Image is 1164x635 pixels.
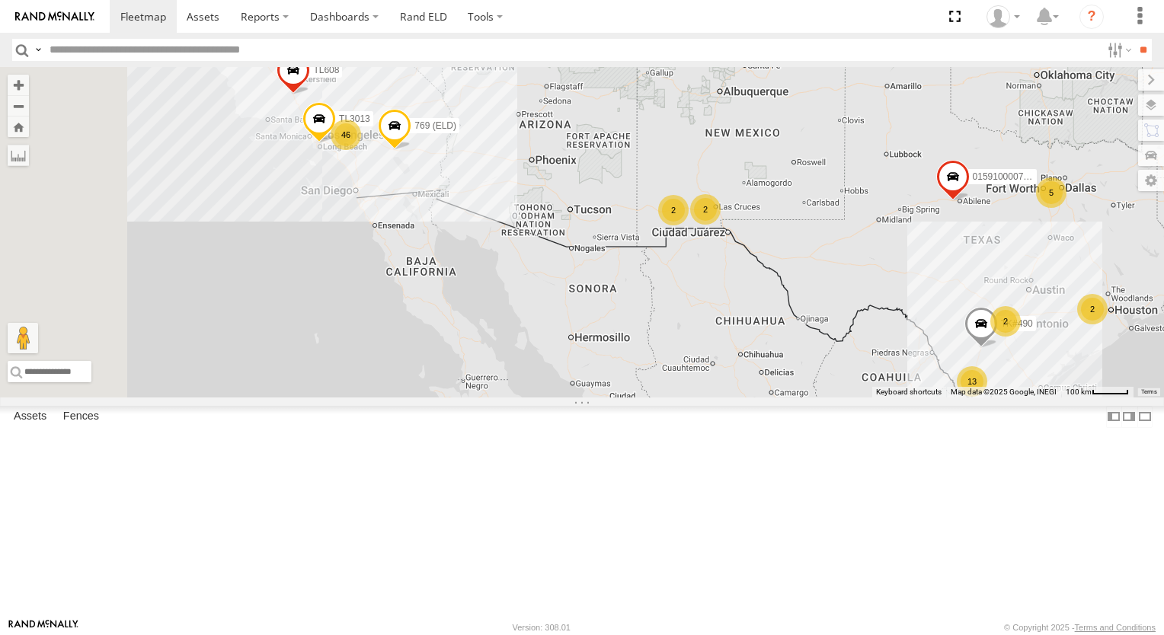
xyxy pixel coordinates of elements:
span: TK#490 [1001,319,1033,330]
a: Terms and Conditions [1075,623,1156,632]
span: 769 (ELD) [414,120,456,131]
span: TL3013 [339,113,370,124]
label: Fences [56,406,107,427]
a: Visit our Website [8,620,78,635]
span: TL608 [313,65,339,76]
img: rand-logo.svg [15,11,94,22]
button: Zoom Home [8,116,29,137]
a: Terms (opens in new tab) [1141,389,1157,395]
button: Keyboard shortcuts [876,387,942,397]
div: 46 [331,120,361,150]
button: Zoom in [8,75,29,95]
div: © Copyright 2025 - [1004,623,1156,632]
button: Drag Pegman onto the map to open Street View [8,323,38,353]
span: Map data ©2025 Google, INEGI [951,388,1057,396]
div: 2 [690,194,721,225]
label: Map Settings [1138,170,1164,191]
div: 2 [1077,294,1108,324]
label: Dock Summary Table to the Right [1121,406,1137,428]
div: 5 [1036,177,1066,208]
button: Map Scale: 100 km per 45 pixels [1061,387,1134,397]
div: 2 [990,306,1021,337]
span: 100 km [1066,388,1092,396]
label: Dock Summary Table to the Left [1106,406,1121,428]
span: 015910000779481 [973,171,1049,182]
label: Search Filter Options [1102,39,1134,61]
button: Zoom out [8,95,29,116]
div: 13 [957,366,987,397]
label: Search Query [32,39,44,61]
label: Measure [8,145,29,166]
label: Assets [6,406,54,427]
div: 2 [658,195,689,225]
div: Version: 308.01 [513,623,571,632]
i: ? [1079,5,1104,29]
div: Daniel Del Muro [981,5,1025,28]
label: Hide Summary Table [1137,406,1153,428]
